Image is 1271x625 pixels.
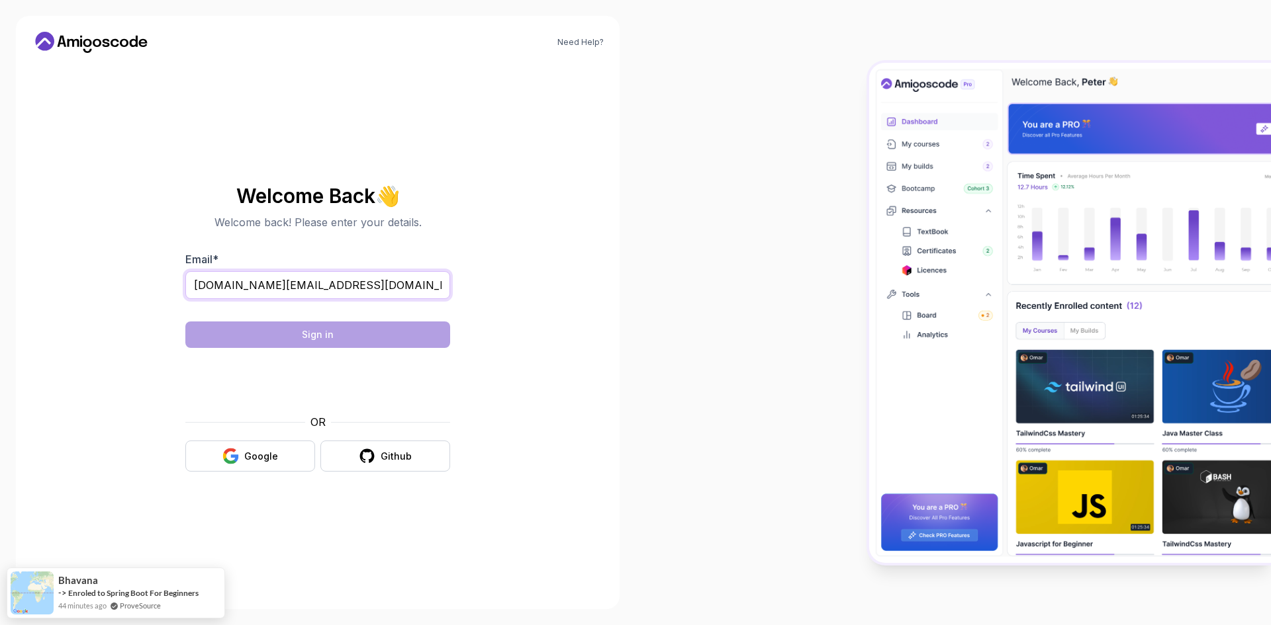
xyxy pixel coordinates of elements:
p: Welcome back! Please enter your details. [185,214,450,230]
span: -> [58,587,67,598]
span: Bhavana [58,575,98,586]
a: Home link [32,32,151,53]
label: Email * [185,253,218,266]
input: Enter your email [185,271,450,299]
div: Sign in [302,328,334,341]
button: Sign in [185,321,450,348]
button: Github [320,440,450,472]
img: Amigoscode Dashboard [869,63,1271,563]
a: Enroled to Spring Boot For Beginners [68,588,199,598]
div: Github [381,450,412,463]
button: Google [185,440,315,472]
span: 👋 [375,185,399,206]
a: ProveSource [120,600,161,611]
a: Need Help? [557,37,604,48]
h2: Welcome Back [185,185,450,206]
div: Google [244,450,278,463]
span: 44 minutes ago [58,600,107,611]
img: provesource social proof notification image [11,571,54,614]
p: OR [310,414,326,430]
iframe: Widget containing checkbox for hCaptcha security challenge [218,356,418,406]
